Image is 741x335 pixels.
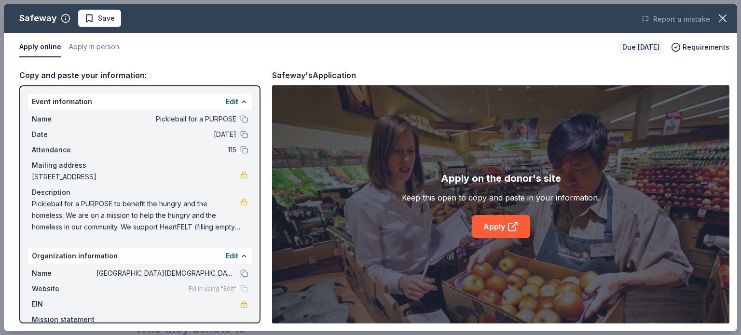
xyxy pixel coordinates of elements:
[32,129,96,140] span: Date
[189,285,236,293] span: Fill in using "Edit"
[32,187,248,198] div: Description
[96,144,236,156] span: 115
[96,113,236,125] span: Pickleball for a PURPOSE
[98,13,115,24] span: Save
[28,94,252,109] div: Event information
[472,215,530,238] a: Apply
[28,248,252,264] div: Organization information
[96,268,236,279] span: [GEOGRAPHIC_DATA][DEMOGRAPHIC_DATA]
[32,268,96,279] span: Name
[683,41,729,53] span: Requirements
[96,129,236,140] span: [DATE]
[19,11,57,26] div: Safeway
[671,41,729,53] button: Requirements
[618,40,663,54] div: Due [DATE]
[32,160,248,171] div: Mailing address
[32,298,96,310] span: EIN
[19,37,61,57] button: Apply online
[226,96,238,107] button: Edit
[226,250,238,262] button: Edit
[272,69,356,81] div: Safeway's Application
[32,314,248,325] div: Mission statement
[441,171,561,186] div: Apply on the donor's site
[32,171,240,183] span: [STREET_ADDRESS]
[32,283,96,295] span: Website
[32,198,240,233] span: Pickleball for a PURPOSE to benefit the hungry and the homeless. We are on a mission to help the ...
[32,113,96,125] span: Name
[642,13,710,25] button: Report a mistake
[69,37,119,57] button: Apply in person
[19,69,261,81] div: Copy and paste your information:
[402,192,600,203] div: Keep this open to copy and paste in your information.
[32,144,96,156] span: Attendance
[78,10,121,27] button: Save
